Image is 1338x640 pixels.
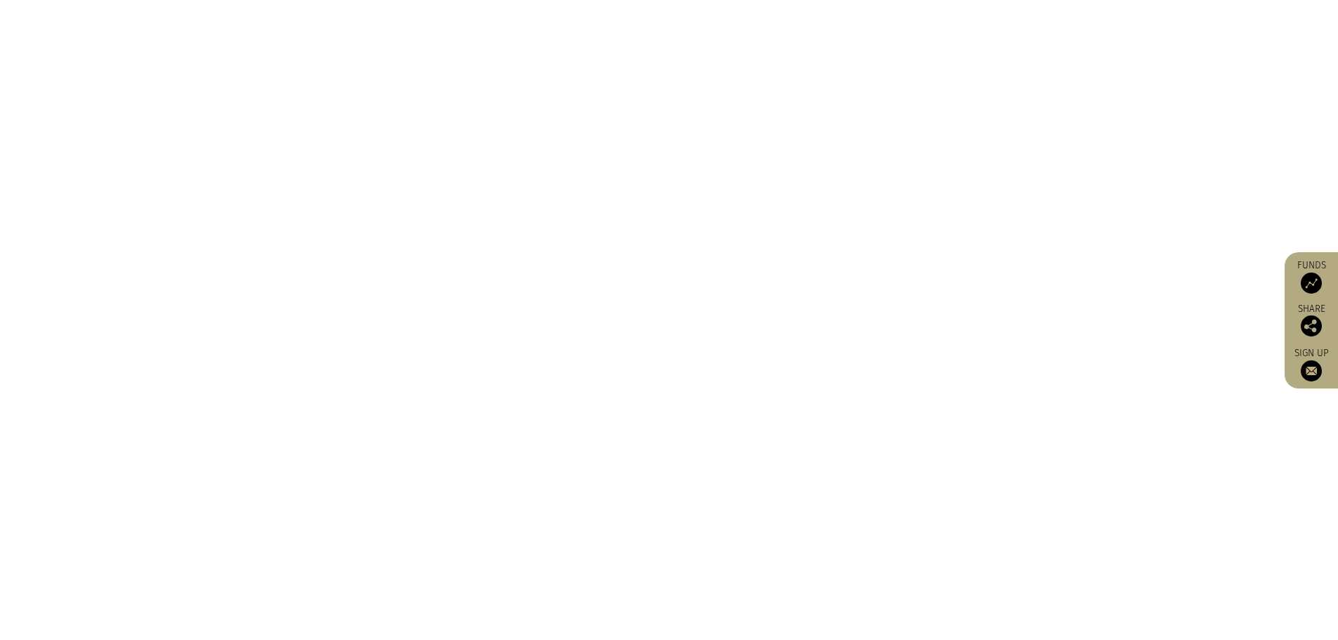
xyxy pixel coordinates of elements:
a: Sign up [1292,347,1331,381]
img: Sign up to our newsletter [1301,360,1322,381]
div: Share [1292,304,1331,337]
img: Share this post [1301,315,1322,337]
img: Access Funds [1301,273,1322,294]
a: Funds [1292,259,1331,294]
